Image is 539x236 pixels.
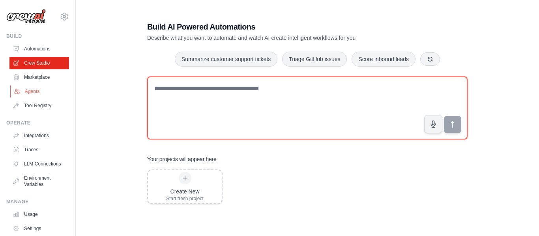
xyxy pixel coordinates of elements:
h3: Your projects will appear here [147,155,217,163]
a: Environment Variables [9,172,69,191]
button: Get new suggestions [420,52,440,66]
a: Crew Studio [9,57,69,69]
a: LLM Connections [9,158,69,170]
div: Build [6,33,69,39]
a: Usage [9,208,69,221]
img: Logo [6,9,46,24]
a: Integrations [9,129,69,142]
button: Click to speak your automation idea [424,115,442,133]
a: Marketplace [9,71,69,84]
div: Manage [6,199,69,205]
div: Create New [166,188,204,195]
h1: Build AI Powered Automations [147,21,412,32]
a: Traces [9,143,69,156]
p: Describe what you want to automate and watch AI create intelligent workflows for you [147,34,412,42]
a: Settings [9,222,69,235]
div: Start fresh project [166,195,204,202]
button: Score inbound leads [352,52,415,67]
a: Agents [10,85,70,98]
a: Tool Registry [9,99,69,112]
button: Triage GitHub issues [282,52,347,67]
a: Automations [9,43,69,55]
button: Summarize customer support tickets [175,52,277,67]
div: Operate [6,120,69,126]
